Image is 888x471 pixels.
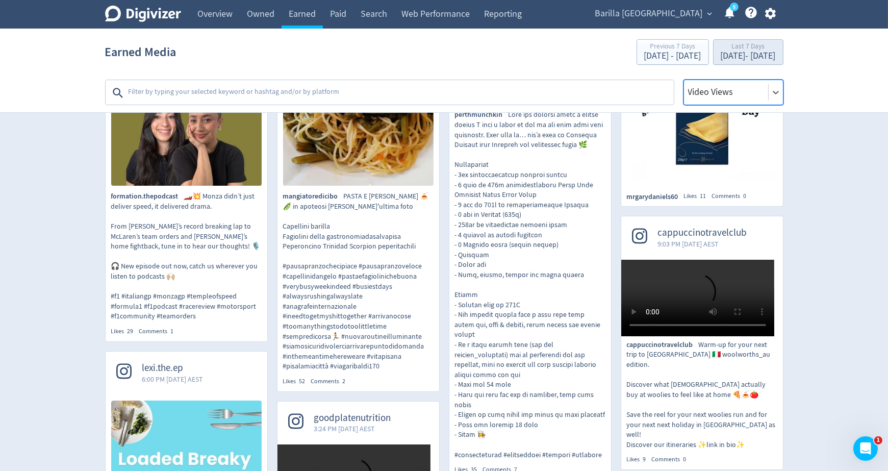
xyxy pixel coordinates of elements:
div: [DATE] - [DATE] [644,52,701,61]
span: 11 [700,192,706,200]
span: 6:00 PM [DATE] AEST [142,374,204,384]
p: Lore ips dolorsi ametc a elitse doeius T inci u labor et dol ma ali enim admi veni quisnostr. Exe... [455,110,605,460]
span: 1 [874,436,882,444]
div: Comments [652,455,692,464]
div: Likes [684,192,712,201]
span: goodplatenutrition [314,412,391,424]
span: formation.thepodcast [111,191,184,202]
span: Barilla [GEOGRAPHIC_DATA] [595,6,703,22]
a: cappuccinotravelclub9:03 PM [DATE] AESTcappuccinotravelclubWarm-up for your next trip to [GEOGRAP... [621,216,783,464]
span: cappuccinotravelclub [658,227,747,239]
span: 1 [171,327,174,335]
span: cappuccinotravelclub [627,340,699,350]
span: 0 [744,192,747,200]
div: Comments [139,327,180,336]
button: Last 7 Days[DATE]- [DATE] [713,39,783,65]
iframe: Intercom live chat [853,436,878,461]
span: 2 [343,377,346,385]
span: 29 [128,327,134,335]
p: PASTA E [PERSON_NAME] 🍝🫛 in apoteosi [PERSON_NAME]'ultima foto Capellini barilla Fagiolini della ... [283,191,434,371]
div: Likes [111,327,139,336]
span: 3:24 PM [DATE] AEST [314,424,391,434]
span: mrgarydaniels60 [627,192,684,202]
div: Comments [712,192,752,201]
span: expand_more [705,9,715,18]
span: 9:03 PM [DATE] AEST [658,239,747,249]
span: perthmunchkin [455,110,509,120]
p: Warm-up for your next trip to [GEOGRAPHIC_DATA] 🇮🇹 woolworths_au edition. Discover what [DEMOGRAP... [627,340,777,450]
div: Comments [311,377,351,386]
span: mangiatoredicibo [283,191,344,202]
div: [DATE] - [DATE] [721,52,776,61]
div: Last 7 Days [721,43,776,52]
span: 9 [643,455,646,463]
p: 🏎️💥 Monza didn’t just deliver speed, it delivered drama. From [PERSON_NAME]’s record breaking lap... [111,191,262,321]
span: lexi.the.ep [142,362,204,374]
a: 5 [730,3,739,11]
h1: Earned Media [105,36,176,68]
button: Barilla [GEOGRAPHIC_DATA] [592,6,715,22]
div: Previous 7 Days [644,43,701,52]
span: 52 [299,377,306,385]
button: Previous 7 Days[DATE] - [DATE] [637,39,709,65]
div: Likes [627,455,652,464]
text: 5 [732,4,735,11]
div: Likes [283,377,311,386]
span: 0 [683,455,687,463]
